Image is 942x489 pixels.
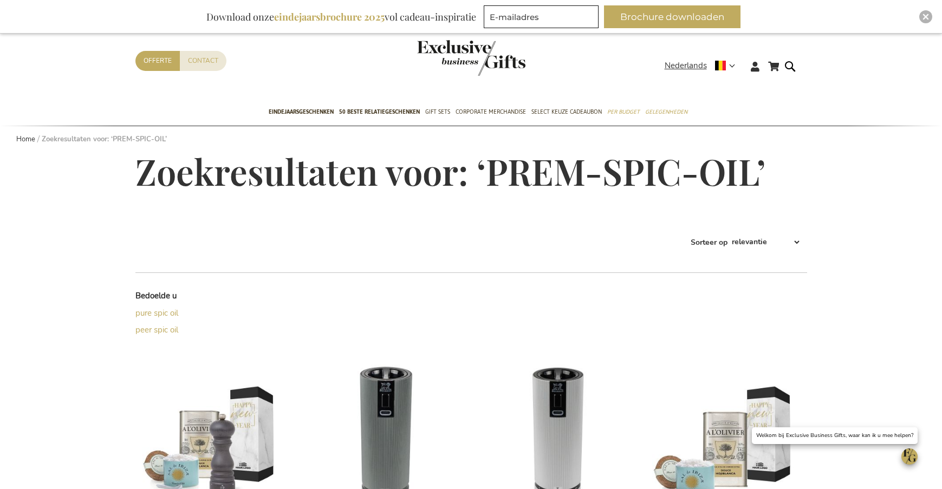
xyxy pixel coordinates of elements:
[202,5,481,28] div: Download onze vol cadeau-inspiratie
[456,106,526,118] span: Corporate Merchandise
[135,51,180,71] a: Offerte
[645,106,687,118] span: Gelegenheden
[484,5,599,28] input: E-mailadres
[417,40,471,76] a: store logo
[135,324,178,335] a: peer spic oil
[135,290,303,302] dt: Bedoelde u
[922,14,929,20] img: Close
[180,51,226,71] a: Contact
[919,10,932,23] div: Close
[135,148,765,194] span: Zoekresultaten voor: ‘PREM-SPIC-OIL’
[607,106,640,118] span: Per Budget
[665,60,707,72] span: Nederlands
[135,308,178,318] a: pure spic oil
[269,106,334,118] span: Eindejaarsgeschenken
[425,106,450,118] span: Gift Sets
[531,106,602,118] span: Select Keuze Cadeaubon
[604,5,740,28] button: Brochure downloaden
[339,106,420,118] span: 50 beste relatiegeschenken
[16,134,35,144] a: Home
[42,134,167,144] strong: Zoekresultaten voor: ‘PREM-SPIC-OIL’
[484,5,602,31] form: marketing offers and promotions
[274,10,385,23] b: eindejaarsbrochure 2025
[691,237,727,247] label: Sorteer op
[665,60,742,72] div: Nederlands
[417,40,525,76] img: Exclusive Business gifts logo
